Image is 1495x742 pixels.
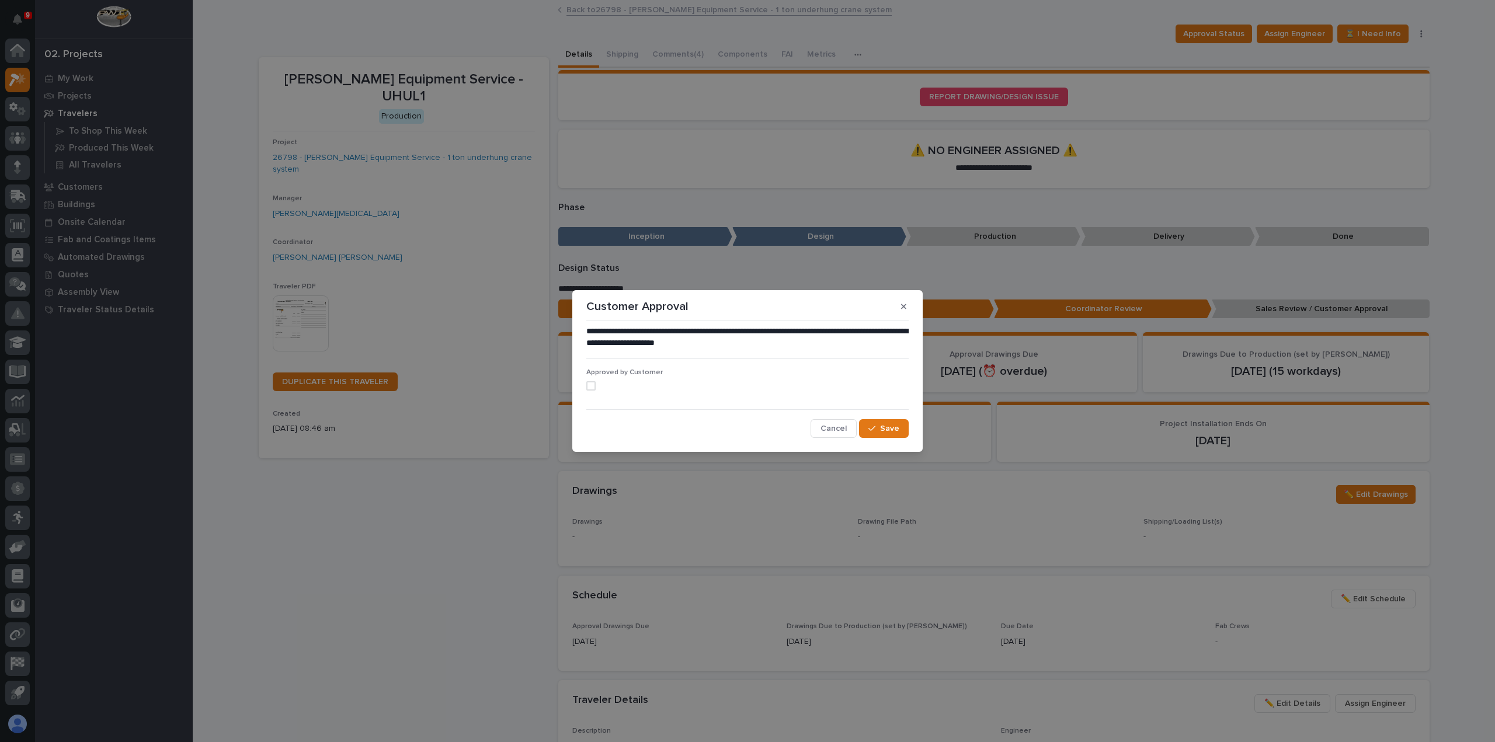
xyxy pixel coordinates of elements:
p: Customer Approval [586,299,689,313]
span: Approved by Customer [586,369,663,376]
button: Save [859,419,909,438]
span: Save [880,423,899,434]
button: Cancel [811,419,857,438]
span: Cancel [820,423,847,434]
